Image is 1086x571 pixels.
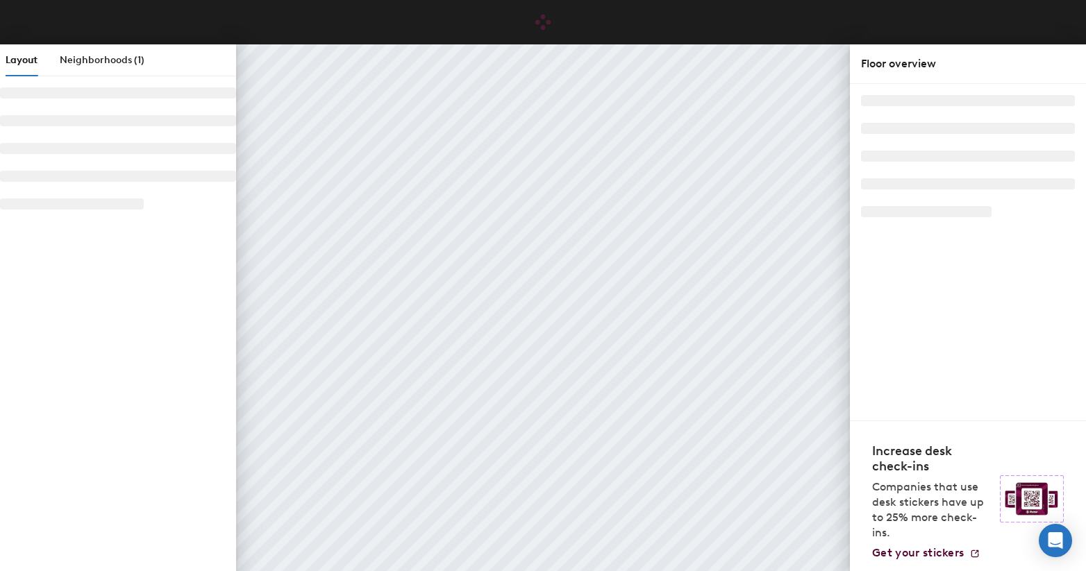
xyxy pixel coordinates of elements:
[872,479,992,540] p: Companies that use desk stickers have up to 25% more check-ins.
[872,546,980,560] a: Get your stickers
[1000,475,1064,522] img: Sticker logo
[60,54,144,66] span: Neighborhoods (1)
[872,443,992,474] h4: Increase desk check-ins
[1039,524,1072,557] div: Open Intercom Messenger
[872,546,964,559] span: Get your stickers
[861,56,1075,72] div: Floor overview
[6,54,37,66] span: Layout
